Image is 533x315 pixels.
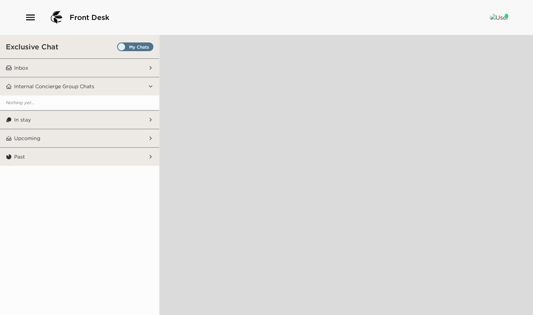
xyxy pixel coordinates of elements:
img: User [490,14,508,21]
span: Front Desk [70,12,110,22]
button: Internal Concierge Group Chats [12,77,148,95]
button: Upcoming [12,129,148,147]
p: Inbox [14,65,28,71]
p: Past [14,154,25,160]
button: Inbox [12,59,148,77]
button: Past [12,148,148,166]
img: logo [48,9,65,26]
p: Upcoming [14,135,40,142]
label: Set all destinations [117,42,153,51]
button: In stay [12,111,148,129]
h3: Exclusive Chat [6,42,58,51]
p: Internal Concierge Group Chats [14,83,94,90]
p: In stay [14,116,31,123]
